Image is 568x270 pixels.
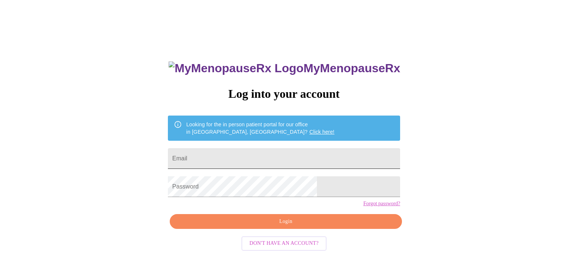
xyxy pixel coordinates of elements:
[169,61,303,75] img: MyMenopauseRx Logo
[250,239,319,248] span: Don't have an account?
[363,201,400,207] a: Forgot password?
[310,129,335,135] a: Click here!
[241,236,327,251] button: Don't have an account?
[169,61,400,75] h3: MyMenopauseRx
[170,214,402,229] button: Login
[168,87,400,101] h3: Log into your account
[178,217,393,226] span: Login
[240,240,329,246] a: Don't have an account?
[186,118,335,139] div: Looking for the in person patient portal for our office in [GEOGRAPHIC_DATA], [GEOGRAPHIC_DATA]?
